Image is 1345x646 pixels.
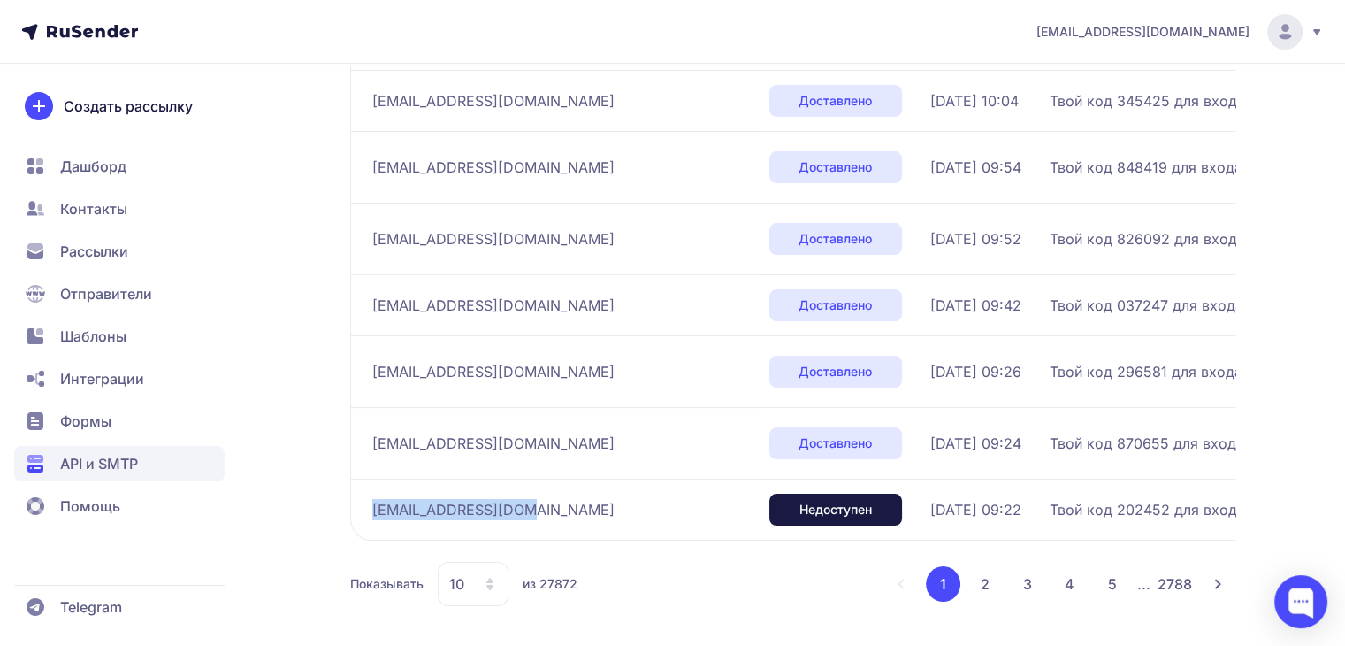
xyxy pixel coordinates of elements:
[930,157,1021,178] span: [DATE] 09:54
[523,575,577,593] span: из 27872
[1052,566,1088,602] button: 4
[60,453,138,474] span: API и SMTP
[449,573,464,595] span: 10
[930,433,1021,454] span: [DATE] 09:24
[1158,566,1193,602] button: 2788
[60,411,111,432] span: Формы
[926,566,960,602] button: 1
[930,90,1019,112] span: [DATE] 10:04
[372,499,615,520] span: [EMAIL_ADDRESS][DOMAIN_NAME]
[799,435,872,452] span: Доставлено
[372,228,615,250] span: [EMAIL_ADDRESS][DOMAIN_NAME]
[60,156,126,177] span: Дашборд
[60,283,152,304] span: Отправители
[799,92,872,110] span: Доставлено
[799,363,872,381] span: Доставлено
[967,566,1003,602] button: 2
[60,241,128,262] span: Рассылки
[1137,575,1150,593] span: ...
[60,368,144,389] span: Интеграции
[799,296,872,314] span: Доставлено
[60,326,126,347] span: Шаблоны
[1036,23,1249,41] span: [EMAIL_ADDRESS][DOMAIN_NAME]
[372,90,615,112] span: [EMAIL_ADDRESS][DOMAIN_NAME]
[372,295,615,316] span: [EMAIL_ADDRESS][DOMAIN_NAME]
[350,575,424,593] span: Показывать
[930,499,1021,520] span: [DATE] 09:22
[372,157,615,178] span: [EMAIL_ADDRESS][DOMAIN_NAME]
[1010,566,1045,602] button: 3
[930,295,1021,316] span: [DATE] 09:42
[1050,295,1320,316] span: Твой код 037247 для входа в UpGrade
[14,589,225,625] a: Telegram
[930,361,1021,382] span: [DATE] 09:26
[60,198,127,219] span: Контакты
[1095,566,1130,602] button: 5
[372,361,615,382] span: [EMAIL_ADDRESS][DOMAIN_NAME]
[60,496,120,517] span: Помощь
[64,96,193,117] span: Создать рассылку
[60,596,122,618] span: Telegram
[799,501,872,519] span: Недоступен
[799,158,872,176] span: Доставлено
[930,228,1021,250] span: [DATE] 09:52
[799,230,872,248] span: Доставлено
[372,433,615,454] span: [EMAIL_ADDRESS][DOMAIN_NAME]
